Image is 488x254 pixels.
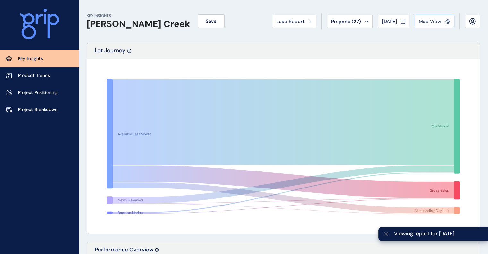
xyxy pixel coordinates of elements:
span: Viewing report for [DATE] [394,230,483,237]
p: Project Breakdown [18,107,57,113]
p: Key Insights [18,56,43,62]
p: Product Trends [18,73,50,79]
span: Projects ( 27 ) [331,18,361,25]
h1: [PERSON_NAME] Creek [87,19,190,30]
span: Map View [419,18,441,25]
span: Save [206,18,217,24]
button: Projects (27) [327,15,373,28]
button: Map View [415,15,454,28]
button: Save [198,14,225,28]
p: Project Positioning [18,90,58,96]
button: Load Report [272,15,316,28]
p: KEY INSIGHTS [87,13,190,19]
p: Lot Journey [95,47,125,59]
button: [DATE] [378,15,409,28]
span: [DATE] [382,18,397,25]
span: Load Report [276,18,304,25]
